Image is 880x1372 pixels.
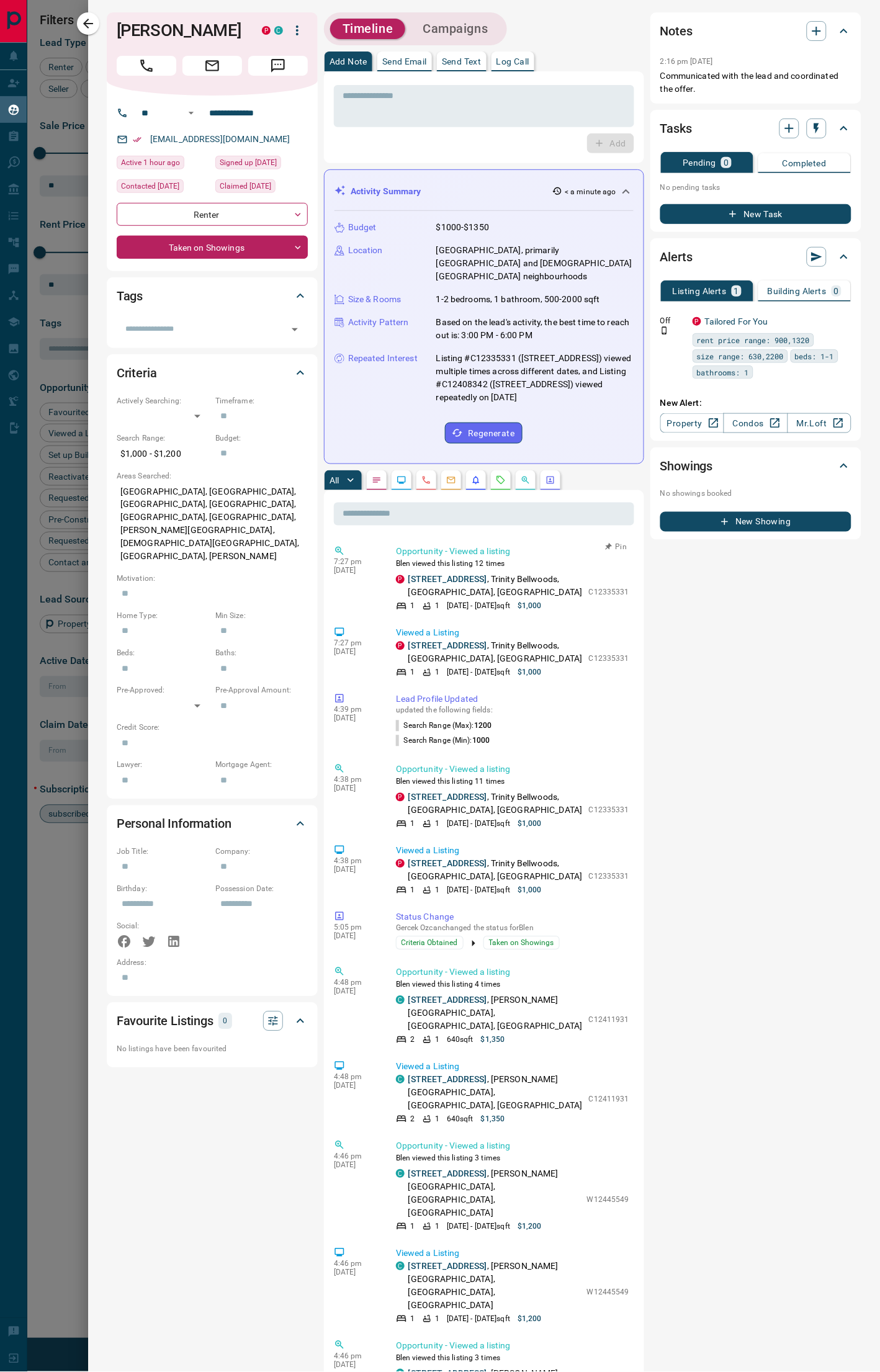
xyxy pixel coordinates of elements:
p: No pending tasks [660,178,851,197]
p: , [PERSON_NAME][GEOGRAPHIC_DATA], [GEOGRAPHIC_DATA], [GEOGRAPHIC_DATA] [408,1168,581,1220]
p: Areas Searched: [117,470,308,482]
p: [DATE] - [DATE] sqft [447,1221,510,1232]
p: Opportunity - Viewed a listing [396,763,629,776]
p: $1,000 [518,667,542,678]
div: Taken on Showings [117,236,308,259]
p: 1-2 bedrooms, 1 bathroom, 500-2000 sqft [436,293,600,306]
p: 2 [411,1034,415,1046]
input: Choose date [215,895,299,915]
p: Repeated Interest [348,352,418,365]
p: , Trinity Bellwoods, [GEOGRAPHIC_DATA], [GEOGRAPHIC_DATA] [408,858,583,884]
p: Mortgage Agent: [215,760,308,771]
div: property.ca [262,26,271,35]
p: [GEOGRAPHIC_DATA], primarily [GEOGRAPHIC_DATA] and [DEMOGRAPHIC_DATA][GEOGRAPHIC_DATA] neighbourh... [436,244,634,283]
p: 0 [222,1015,228,1028]
p: 2:16 pm [DATE] [660,57,713,66]
p: Opportunity - Viewed a listing [396,545,629,558]
p: 1 [411,1221,415,1232]
div: condos.ca [274,26,283,35]
p: [DATE] [334,1268,377,1277]
p: Timeframe: [215,395,308,406]
p: [DATE] - [DATE] sqft [447,885,510,896]
p: Lawyer: [117,760,209,771]
p: Motivation: [117,573,308,585]
a: Tailored For You [705,316,768,326]
p: No showings booked [660,488,851,500]
p: [DATE] - [DATE] sqft [447,601,510,612]
p: Pre-Approved: [117,685,209,696]
div: Alerts [660,242,851,272]
button: Open [184,105,199,120]
p: 4:46 pm [334,1152,377,1161]
p: [GEOGRAPHIC_DATA], [GEOGRAPHIC_DATA], [GEOGRAPHIC_DATA], [GEOGRAPHIC_DATA], [GEOGRAPHIC_DATA], [G... [117,482,308,567]
p: 1 [411,818,415,830]
input: Choose date [117,895,200,915]
p: W12445549 [587,1287,629,1298]
p: C12335331 [589,653,629,665]
p: Size & Rooms [348,293,402,306]
p: Search Range: [117,433,209,444]
p: Off [660,315,685,326]
p: [DATE] [334,1161,377,1170]
p: Min Size: [215,611,308,622]
p: Blen viewed this listing 11 times [396,776,629,787]
a: Mr.Loft [788,413,851,433]
p: 4:48 pm [334,979,377,987]
p: Possession Date: [215,884,308,895]
div: Activity Summary< a minute ago [334,180,634,203]
button: Campaigns [410,19,500,39]
p: 1 [435,1034,439,1046]
p: Send Email [382,57,427,66]
p: 1 [435,1114,439,1125]
p: [DATE] [334,932,377,941]
p: C12411931 [589,1094,629,1105]
p: Opportunity - Viewed a listing [396,1140,629,1153]
a: Property [660,413,724,433]
p: 1 [734,287,739,295]
p: Add Note [330,57,367,66]
p: 4:39 pm [334,706,377,714]
svg: Emails [446,475,456,485]
p: $1,350 [481,1034,505,1046]
p: $1,350 [481,1114,505,1125]
div: Favourite Listings0 [117,1007,308,1036]
p: 1 [435,667,439,678]
p: Log Call [496,57,529,66]
span: beds: 1-1 [795,350,834,362]
p: 4:48 pm [334,1073,377,1082]
p: [DATE] [334,714,377,723]
p: No listings have been favourited [117,1044,308,1055]
p: Gercek Ozcan changed the status for Blen [396,924,629,933]
p: Activity Pattern [348,316,409,329]
p: 1 [435,818,439,830]
p: Budget [348,221,377,234]
div: Tasks [660,114,851,143]
span: Signed up [DATE] [220,156,277,169]
p: [DATE] [334,1082,377,1090]
p: , Trinity Bellwoods, [GEOGRAPHIC_DATA], [GEOGRAPHIC_DATA] [408,640,583,666]
p: Actively Searching: [117,395,209,406]
p: 1 [435,885,439,896]
p: Blen viewed this listing 3 times [396,1353,629,1364]
p: Communicated with the lead and coordinated the offer. [660,69,851,96]
p: [DATE] - [DATE] sqft [447,818,510,830]
svg: Push Notification Only [660,326,669,335]
p: Pre-Approval Amount: [215,685,308,696]
p: Listing Alerts [673,287,727,295]
p: All [330,476,339,485]
a: [STREET_ADDRESS] [408,641,487,651]
p: [DATE] [334,1361,377,1370]
p: 0 [834,287,839,295]
a: [EMAIL_ADDRESS][DOMAIN_NAME] [150,134,290,144]
div: Personal Information [117,809,308,839]
p: Viewed a Listing [396,627,629,640]
p: 1 [411,1314,415,1325]
p: , Trinity Bellwoods, [GEOGRAPHIC_DATA], [GEOGRAPHIC_DATA] [408,573,583,599]
h2: Tasks [660,119,692,138]
p: Job Title: [117,846,209,858]
p: Baths: [215,648,308,659]
button: Pin [598,542,634,553]
svg: Agent Actions [546,475,555,485]
p: Search Range (Max) : [396,720,492,732]
div: property.ca [396,642,405,650]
